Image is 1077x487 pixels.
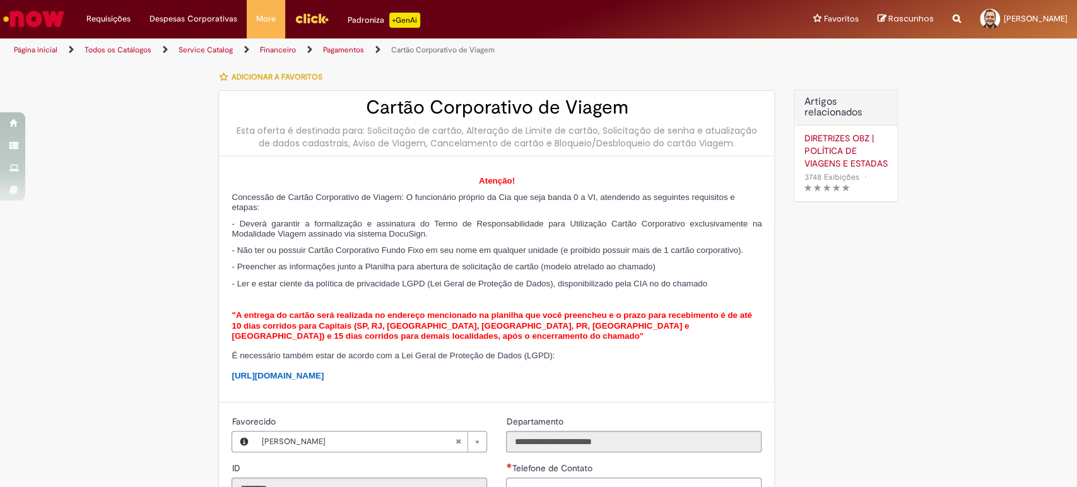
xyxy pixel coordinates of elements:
[232,279,707,288] span: - Ler e estar ciente da política de privacidade LGPD (Lei Geral de Proteção de Dados), disponibil...
[232,416,278,427] span: Favorecido, Dario Ubaldino de Souza
[391,45,495,55] a: Cartão Corporativo de Viagem
[232,371,324,380] a: [URL][DOMAIN_NAME]
[861,168,869,185] span: •
[232,431,255,452] button: Favorecido, Visualizar este registro Dario Ubaldino de Souza
[232,97,762,118] h2: Cartão Corporativo de Viagem
[232,262,655,271] span: - Preencher as informações junto a Planilha para abertura de solicitação de cartão (modelo atrela...
[256,13,276,25] span: More
[888,13,934,25] span: Rascunhos
[232,462,242,474] span: Somente leitura - ID
[232,192,734,212] span: Concessão de Cartão Corporativo de Viagem: O funcionário próprio da Cia que seja banda 0 a VI, at...
[232,124,762,150] div: Esta oferta é destinada para: Solicitação de cartão, Alteração de Limite de cartão, Solicitação d...
[506,431,762,452] input: Departamento
[232,351,555,360] span: É necessário também estar de acordo com a Lei Geral de Proteção de Dados (LGPD):
[232,245,743,255] span: - Não ter ou possuir Cartão Corporativo Fundo Fixo em seu nome em qualquer unidade (e proibido po...
[150,13,237,25] span: Despesas Corporativas
[479,176,515,185] span: Atenção!
[506,415,565,428] label: Somente leitura - Departamento
[348,13,420,28] div: Padroniza
[1,6,66,32] img: ServiceNow
[232,310,751,341] span: "A entrega do cartão será realizada no endereço mencionado na planilha que você preencheu e o pra...
[295,9,329,28] img: click_logo_yellow_360x200.png
[449,431,468,452] abbr: Limpar campo Favorecido
[389,13,420,28] p: +GenAi
[14,45,57,55] a: Página inicial
[323,45,364,55] a: Pagamentos
[260,45,296,55] a: Financeiro
[512,462,594,474] span: Telefone de Contato
[218,64,329,90] button: Adicionar a Favoritos
[261,431,455,452] span: [PERSON_NAME]
[231,72,322,82] span: Adicionar a Favoritos
[804,172,859,182] span: 3748 Exibições
[804,97,888,119] h3: Artigos relacionados
[1004,13,1068,24] span: [PERSON_NAME]
[232,462,242,474] label: Somente leitura - ID
[804,132,888,170] a: DIRETRIZES OBZ | POLÍTICA DE VIAGENS E ESTADAS
[878,13,934,25] a: Rascunhos
[506,463,512,468] span: Necessários
[255,431,486,452] a: [PERSON_NAME]Limpar campo Favorecido
[179,45,233,55] a: Service Catalog
[824,13,859,25] span: Favoritos
[9,38,709,62] ul: Trilhas de página
[86,13,131,25] span: Requisições
[506,416,565,427] span: Somente leitura - Departamento
[85,45,151,55] a: Todos os Catálogos
[232,219,762,238] span: - Deverá garantir a formalização e assinatura do Termo de Responsabilidade para Utilização Cartão...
